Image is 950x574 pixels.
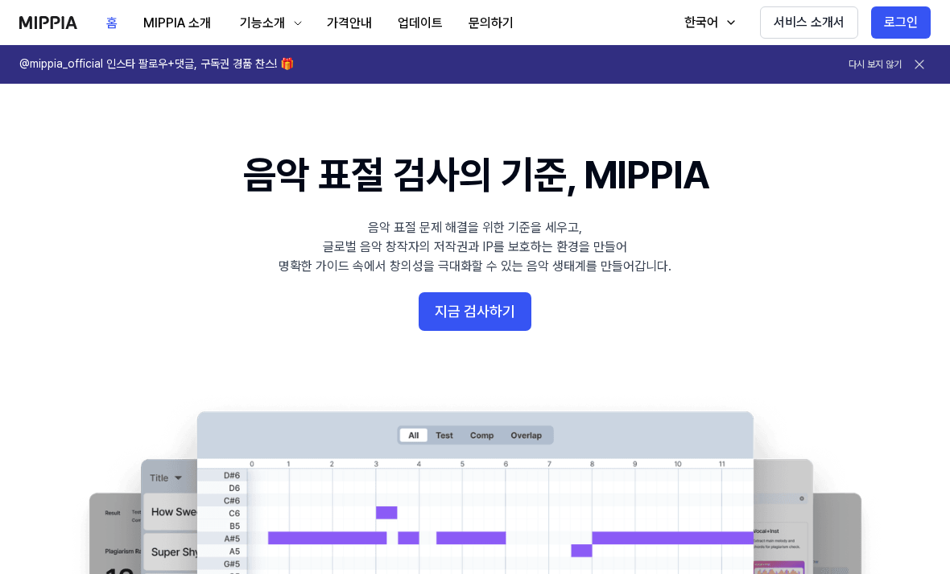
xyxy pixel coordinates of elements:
[224,7,314,39] button: 기능소개
[681,13,721,32] div: 한국어
[419,292,531,331] button: 지금 검사하기
[385,1,456,45] a: 업데이트
[19,16,77,29] img: logo
[19,56,294,72] h1: @mippia_official 인스타 팔로우+댓글, 구독권 경품 찬스! 🎁
[130,7,224,39] button: MIPPIA 소개
[93,7,130,39] button: 홈
[385,7,456,39] button: 업데이트
[314,7,385,39] button: 가격안내
[237,14,288,33] div: 기능소개
[849,58,902,72] button: 다시 보지 않기
[93,1,130,45] a: 홈
[456,7,527,39] button: 문의하기
[279,218,671,276] div: 음악 표절 문제 해결을 위한 기준을 세우고, 글로벌 음악 창작자의 저작권과 IP를 보호하는 환경을 만들어 명확한 가이드 속에서 창의성을 극대화할 수 있는 음악 생태계를 만들어...
[243,148,708,202] h1: 음악 표절 검사의 기준, MIPPIA
[760,6,858,39] button: 서비스 소개서
[871,6,931,39] button: 로그인
[668,6,747,39] button: 한국어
